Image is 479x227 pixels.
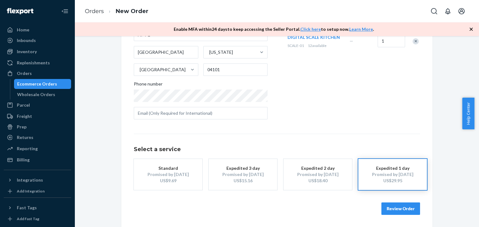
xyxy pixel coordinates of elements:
[134,107,268,119] input: Email (Only Required for International)
[378,35,405,47] input: Quantity
[17,81,57,87] div: Ecommerce Orders
[368,171,418,178] div: Promised by [DATE]
[288,34,340,40] button: DIGITAL SCALE KITCHEN
[4,122,71,132] a: Prep
[17,134,33,141] div: Returns
[455,5,468,17] button: Open account menu
[17,124,27,130] div: Prep
[349,26,373,32] a: Learn More
[17,157,30,163] div: Billing
[17,216,39,221] div: Add Fast Tag
[442,5,454,17] button: Open notifications
[218,171,268,178] div: Promised by [DATE]
[4,47,71,57] a: Inventory
[4,144,71,154] a: Reporting
[209,49,209,55] input: [US_STATE]
[428,5,440,17] button: Open Search Box
[134,159,202,190] button: StandardPromised by [DATE]US$9.69
[308,43,327,48] span: 12 available
[80,2,153,21] ol: breadcrumbs
[4,155,71,165] a: Billing
[4,203,71,213] button: Fast Tags
[17,188,45,194] div: Add Integration
[300,26,321,32] a: Click here
[283,159,352,190] button: Expedited 2 dayPromised by [DATE]US$18.40
[17,113,32,119] div: Freight
[17,60,50,66] div: Replenishments
[218,178,268,184] div: US$15.16
[288,35,340,40] span: DIGITAL SCALE KITCHEN
[288,43,304,48] span: SCALE-01
[139,67,140,73] input: [GEOGRAPHIC_DATA]
[17,177,43,183] div: Integrations
[116,8,148,15] a: New Order
[293,165,343,171] div: Expedited 2 day
[209,159,277,190] button: Expedited 3 dayPromised by [DATE]US$15.16
[358,159,427,190] button: Expedited 1 dayPromised by [DATE]US$29.95
[203,63,268,76] input: ZIP Code
[134,81,162,90] span: Phone number
[14,90,71,100] a: Wholesale Orders
[17,91,55,98] div: Wholesale Orders
[143,165,193,171] div: Standard
[134,46,198,58] input: City
[85,8,104,15] a: Orders
[17,37,36,44] div: Inbounds
[17,102,30,108] div: Parcel
[4,68,71,78] a: Orders
[174,26,374,32] p: Enable MFA within 24 days to keep accessing the Seller Portal. to setup now. .
[368,165,418,171] div: Expedited 1 day
[17,205,37,211] div: Fast Tags
[4,25,71,35] a: Home
[293,178,343,184] div: US$18.40
[4,215,71,223] a: Add Fast Tag
[350,38,353,44] span: —
[4,100,71,110] a: Parcel
[293,171,343,178] div: Promised by [DATE]
[143,178,193,184] div: US$9.69
[140,67,186,73] div: [GEOGRAPHIC_DATA]
[7,8,33,14] img: Flexport logo
[17,27,29,33] div: Home
[4,111,71,121] a: Freight
[381,202,420,215] button: Review Order
[134,146,420,153] h1: Select a service
[4,175,71,185] button: Integrations
[143,171,193,178] div: Promised by [DATE]
[4,132,71,142] a: Returns
[14,79,71,89] a: Ecommerce Orders
[4,35,71,45] a: Inbounds
[17,70,32,76] div: Orders
[368,178,418,184] div: US$29.95
[4,188,71,195] a: Add Integration
[17,49,37,55] div: Inventory
[4,58,71,68] a: Replenishments
[59,5,71,17] button: Close Navigation
[17,146,38,152] div: Reporting
[209,49,233,55] div: [US_STATE]
[413,38,419,44] div: Remove Item
[218,165,268,171] div: Expedited 3 day
[462,98,474,129] button: Help Center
